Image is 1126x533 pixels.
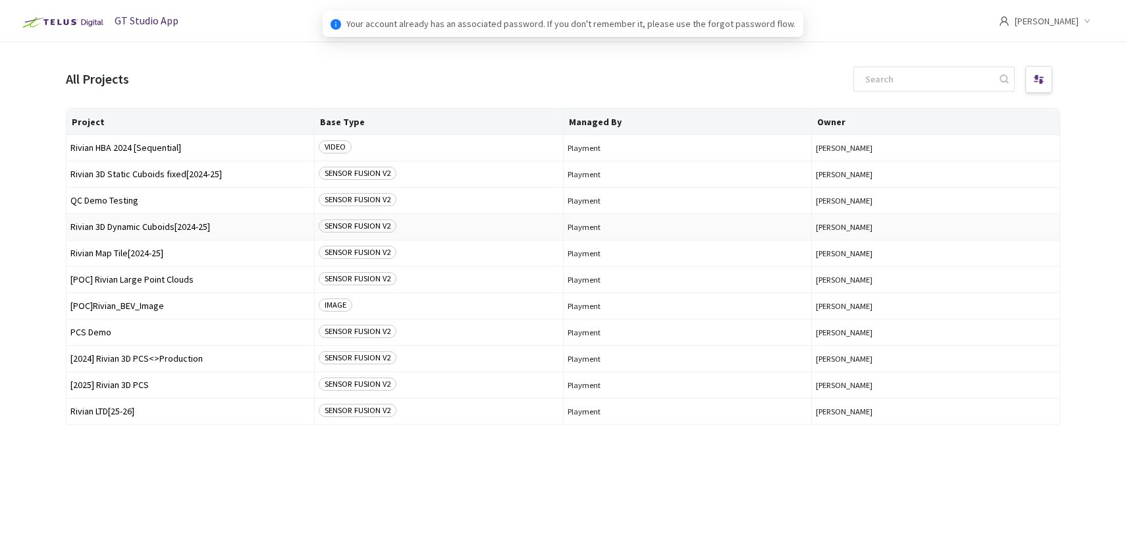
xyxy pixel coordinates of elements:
[568,196,807,206] span: Playment
[816,222,1056,232] button: [PERSON_NAME]
[319,272,396,285] span: SENSOR FUSION V2
[568,407,807,416] span: Playment
[70,354,310,364] span: [2024] Rivian 3D PCS<>Production
[70,275,310,285] span: [POC] Rivian Large Point Clouds
[16,12,107,33] img: Telus
[568,275,807,285] span: Playment
[564,109,812,135] th: Managed By
[319,298,352,312] span: IMAGE
[816,327,1056,337] button: [PERSON_NAME]
[115,14,178,27] span: GT Studio App
[816,407,1056,416] button: [PERSON_NAME]
[319,246,396,259] span: SENSOR FUSION V2
[816,248,1056,258] button: [PERSON_NAME]
[319,404,396,417] span: SENSOR FUSION V2
[70,301,310,311] span: [POC]Rivian_BEV_Image
[70,327,310,337] span: PCS Demo
[568,222,807,232] span: Playment
[568,354,807,364] span: Playment
[70,380,310,390] span: [2025] Rivian 3D PCS
[319,351,396,364] span: SENSOR FUSION V2
[816,354,1056,364] button: [PERSON_NAME]
[568,169,807,179] span: Playment
[568,301,807,311] span: Playment
[568,248,807,258] span: Playment
[816,196,1056,206] button: [PERSON_NAME]
[319,193,396,206] span: SENSOR FUSION V2
[816,143,1056,153] button: [PERSON_NAME]
[70,143,310,153] span: Rivian HBA 2024 [Sequential]
[568,143,807,153] span: Playment
[812,109,1060,135] th: Owner
[66,70,129,89] div: All Projects
[70,248,310,258] span: Rivian Map Tile[2024-25]
[70,222,310,232] span: Rivian 3D Dynamic Cuboids[2024-25]
[70,407,310,416] span: Rivian LTD[25-26]
[346,16,795,31] span: Your account already has an associated password. If you don't remember it, please use the forgot ...
[568,380,807,390] span: Playment
[1084,18,1090,24] span: down
[816,275,1056,285] button: [PERSON_NAME]
[315,109,563,135] th: Base Type
[319,378,396,391] span: SENSOR FUSION V2
[816,380,1056,390] button: [PERSON_NAME]
[319,167,396,180] span: SENSOR FUSION V2
[857,67,998,91] input: Search
[70,196,310,206] span: QC Demo Testing
[816,301,1056,311] button: [PERSON_NAME]
[816,169,1056,179] button: [PERSON_NAME]
[319,219,396,233] span: SENSOR FUSION V2
[70,169,310,179] span: Rivian 3D Static Cuboids fixed[2024-25]
[67,109,315,135] th: Project
[999,16,1009,26] span: user
[319,140,352,154] span: VIDEO
[319,325,396,338] span: SENSOR FUSION V2
[331,19,341,30] span: info-circle
[568,327,807,337] span: Playment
